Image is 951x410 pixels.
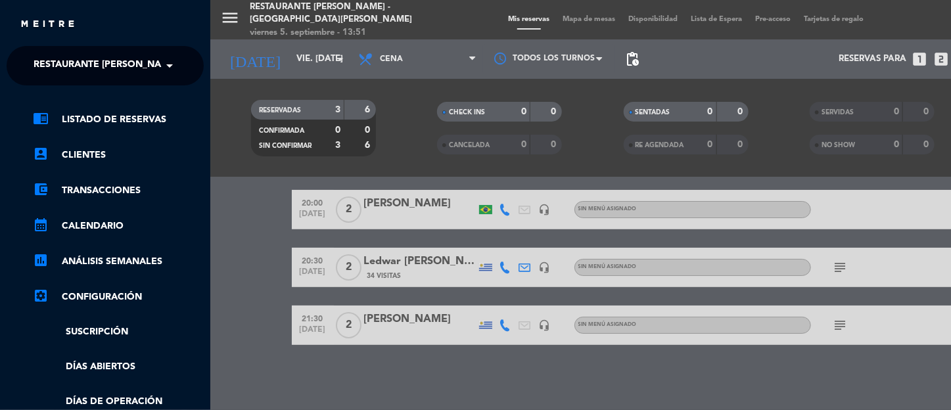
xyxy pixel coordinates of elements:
i: chrome_reader_mode [33,110,49,126]
a: Configuración [33,289,204,305]
a: Días de Operación [33,394,204,409]
i: calendar_month [33,217,49,233]
i: account_balance_wallet [33,181,49,197]
a: account_boxClientes [33,147,204,163]
a: calendar_monthCalendario [33,218,204,234]
a: Suscripción [33,325,204,340]
i: settings_applications [33,288,49,304]
a: chrome_reader_modeListado de Reservas [33,112,204,127]
span: pending_actions [624,51,640,67]
i: assessment [33,252,49,268]
a: account_balance_walletTransacciones [33,183,204,198]
a: Días abiertos [33,359,204,375]
img: MEITRE [20,20,76,30]
a: assessmentANÁLISIS SEMANALES [33,254,204,269]
i: account_box [33,146,49,162]
span: Restaurante [PERSON_NAME] - [GEOGRAPHIC_DATA][PERSON_NAME] [34,52,360,80]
